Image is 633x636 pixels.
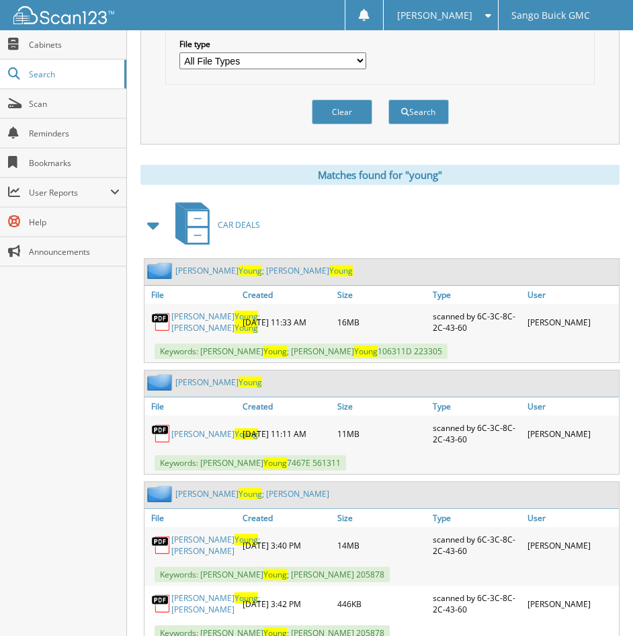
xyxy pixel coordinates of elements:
span: Announcements [29,246,120,257]
div: scanned by 6C-3C-8C-2C-43-60 [429,589,524,619]
span: User Reports [29,187,110,198]
div: [DATE] 11:11 AM [239,419,334,448]
span: Keywords: [PERSON_NAME] ; [PERSON_NAME] 205878 [155,567,390,582]
a: Created [239,509,334,527]
a: File [144,509,239,527]
label: File type [179,38,366,50]
a: Created [239,397,334,415]
div: [PERSON_NAME] [524,589,619,619]
a: [PERSON_NAME]Young [171,428,258,440]
span: Bookmarks [29,157,120,169]
span: Young [235,534,258,545]
span: Young [235,592,258,604]
span: [PERSON_NAME] [397,11,472,19]
span: Help [29,216,120,228]
span: Search [29,69,118,80]
span: Young [263,457,287,469]
div: 16MB [334,307,429,337]
a: Size [334,286,429,304]
a: [PERSON_NAME]Young; [PERSON_NAME] [171,534,260,557]
span: Scan [29,98,120,110]
a: [PERSON_NAME]Young; [PERSON_NAME]Young [171,311,260,333]
div: 446KB [334,589,429,619]
span: Young [263,569,287,580]
iframe: Chat Widget [566,571,633,636]
a: [PERSON_NAME]Young [175,376,262,388]
span: Young [239,376,262,388]
a: [PERSON_NAME]Young; [PERSON_NAME]Young [175,265,353,276]
span: Cabinets [29,39,120,50]
a: Type [429,286,524,304]
div: scanned by 6C-3C-8C-2C-43-60 [429,307,524,337]
div: [PERSON_NAME] [524,307,619,337]
img: PDF.png [151,535,171,555]
img: PDF.png [151,424,171,444]
span: Keywords: [PERSON_NAME] 7467E 561311 [155,455,346,471]
img: PDF.png [151,312,171,332]
span: Reminders [29,128,120,139]
div: [PERSON_NAME] [524,419,619,448]
span: Young [239,488,262,500]
span: Young [235,428,258,440]
span: Keywords: [PERSON_NAME] ; [PERSON_NAME] 106311D 223305 [155,344,448,359]
span: Young [354,346,378,357]
div: 14MB [334,530,429,560]
a: Size [334,397,429,415]
span: Sango Buick GMC [511,11,590,19]
a: File [144,286,239,304]
a: Size [334,509,429,527]
div: Matches found for "young" [140,165,620,185]
a: User [524,509,619,527]
span: Young [239,265,262,276]
img: folder2.png [147,374,175,391]
a: User [524,397,619,415]
span: CAR DEALS [218,219,260,231]
a: CAR DEALS [167,198,260,251]
img: PDF.png [151,594,171,614]
div: [DATE] 11:33 AM [239,307,334,337]
span: Young [329,265,353,276]
button: Search [388,100,449,124]
a: Created [239,286,334,304]
span: Young [235,311,258,322]
a: File [144,397,239,415]
div: scanned by 6C-3C-8C-2C-43-60 [429,419,524,448]
a: Type [429,397,524,415]
a: Type [429,509,524,527]
img: scan123-logo-white.svg [13,6,114,24]
img: folder2.png [147,262,175,279]
a: [PERSON_NAME]Young; [PERSON_NAME] [171,592,260,615]
div: [DATE] 3:42 PM [239,589,334,619]
div: scanned by 6C-3C-8C-2C-43-60 [429,530,524,560]
div: [PERSON_NAME] [524,530,619,560]
span: Young [235,322,258,333]
a: [PERSON_NAME]Young; [PERSON_NAME] [175,488,329,500]
span: Young [263,346,287,357]
a: User [524,286,619,304]
div: [DATE] 3:40 PM [239,530,334,560]
button: Clear [312,100,372,124]
div: 11MB [334,419,429,448]
img: folder2.png [147,485,175,502]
